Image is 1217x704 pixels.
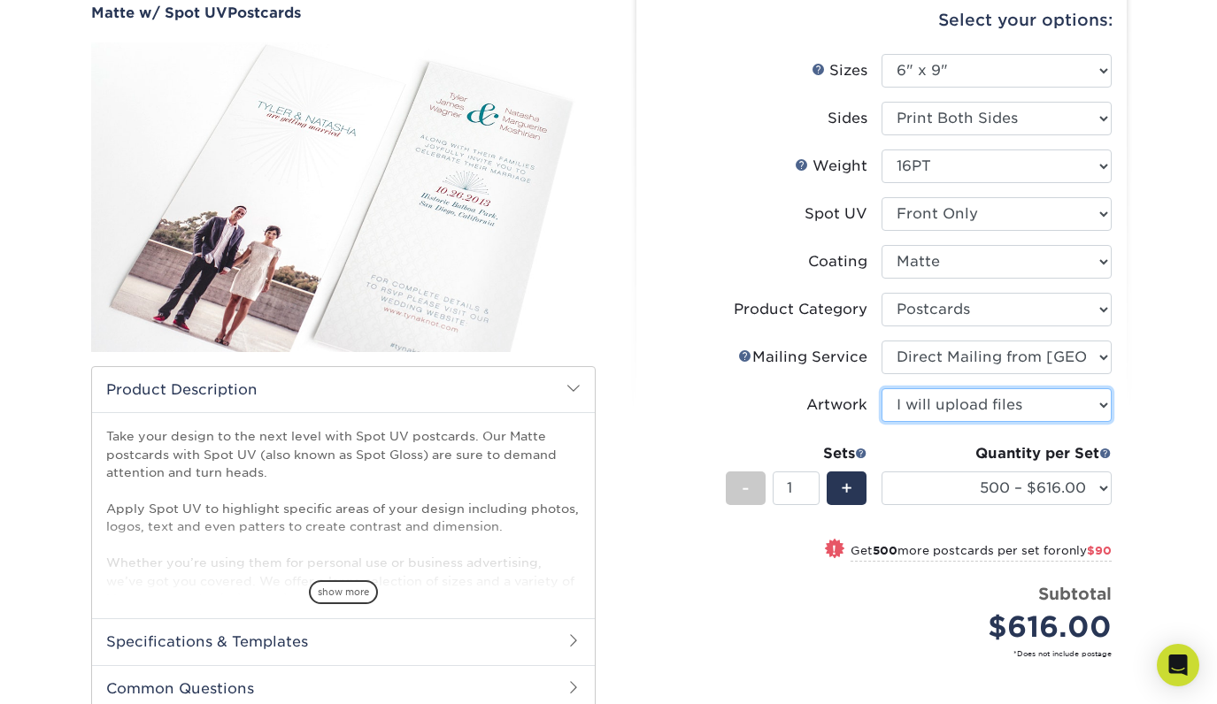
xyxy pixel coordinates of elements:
strong: 500 [873,544,897,557]
h1: Postcards [91,4,596,21]
div: Open Intercom Messenger [1157,644,1199,686]
span: only [1061,544,1112,557]
div: Quantity per Set [882,443,1112,464]
div: Weight [795,156,867,177]
span: Matte w/ Spot UV [91,4,227,21]
div: Sets [726,443,867,464]
small: Get more postcards per set for [851,544,1112,562]
div: $616.00 [895,606,1112,648]
iframe: Google Customer Reviews [4,650,150,698]
div: Sizes [812,60,867,81]
p: Take your design to the next level with Spot UV postcards. Our Matte postcards with Spot UV (also... [106,427,581,679]
span: show more [309,580,378,604]
span: $90 [1087,544,1112,557]
div: Product Category [734,299,867,320]
div: Mailing Service [738,347,867,368]
span: + [841,475,852,501]
span: ! [832,540,836,559]
small: *Does not include postage [665,648,1112,659]
div: Artwork [806,394,867,416]
div: Coating [808,251,867,272]
img: Matte w/ Spot UV 01 [91,18,596,378]
span: - [742,475,750,501]
div: Spot UV [805,203,867,225]
div: Sides [828,108,867,129]
h2: Product Description [92,367,595,412]
strong: Subtotal [1038,584,1112,603]
h2: Specifications & Templates [92,618,595,664]
a: Matte w/ Spot UVPostcards [91,4,596,21]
